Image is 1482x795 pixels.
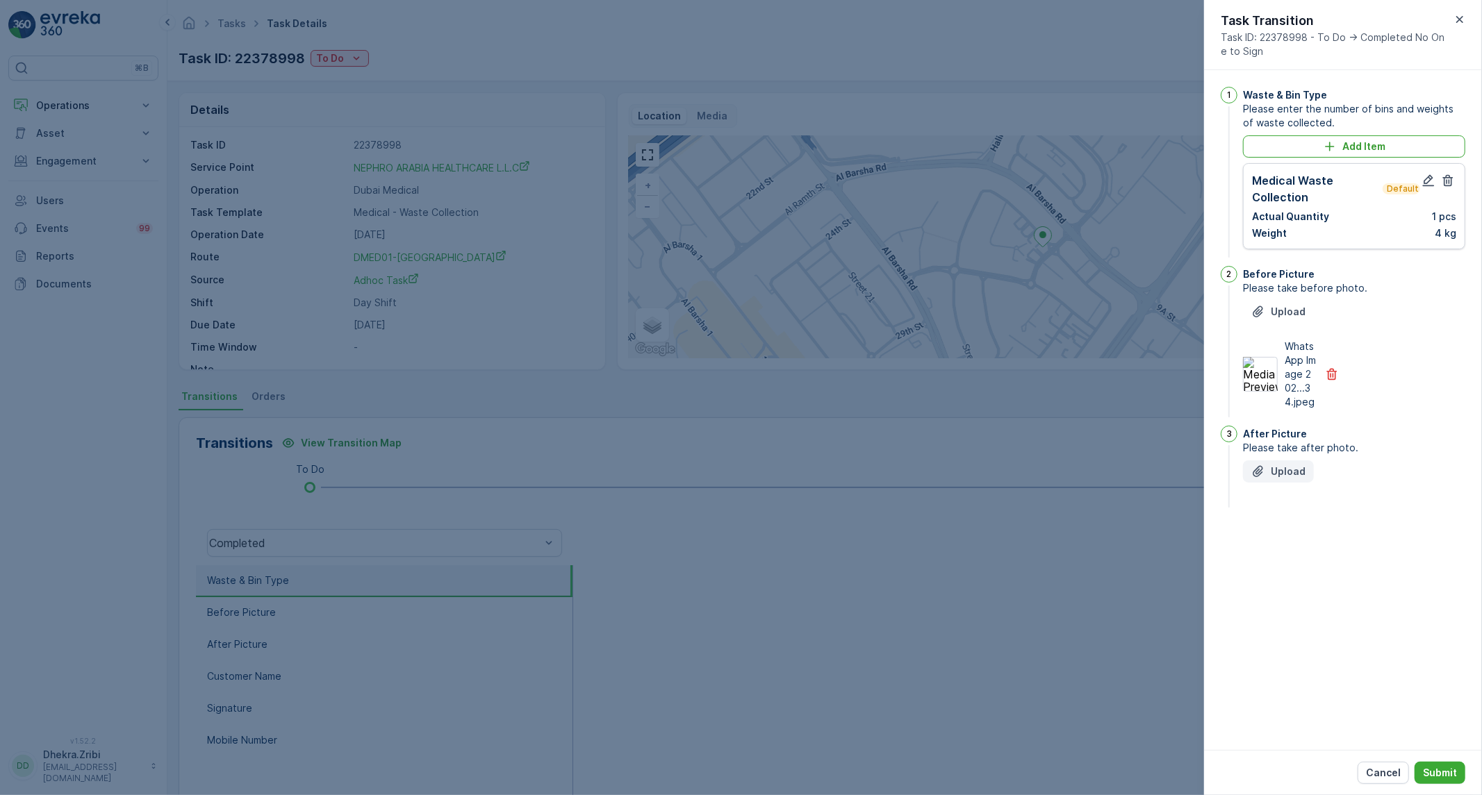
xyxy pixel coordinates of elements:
[1243,427,1307,441] p: After Picture
[1423,766,1457,780] p: Submit
[1243,441,1465,455] span: Please take after photo.
[1415,762,1465,784] button: Submit
[1432,210,1456,224] p: 1 pcs
[1252,210,1329,224] p: Actual Quantity
[1243,135,1465,158] button: Add Item
[1252,172,1380,206] p: Medical Waste Collection
[1243,267,1315,281] p: Before Picture
[1221,87,1237,103] div: 1
[1252,226,1287,240] p: Weight
[1285,340,1317,409] p: WhatsApp Image 202...34.jpeg
[1243,281,1465,295] span: Please take before photo.
[1221,426,1237,442] div: 3
[1271,465,1306,478] p: Upload
[1342,140,1385,153] p: Add Item
[1271,305,1306,319] p: Upload
[1366,766,1401,780] p: Cancel
[1243,88,1327,102] p: Waste & Bin Type
[1243,357,1278,392] img: Media Preview
[1243,460,1314,483] button: Upload File
[1221,11,1451,31] p: Task Transition
[1221,266,1237,283] div: 2
[1435,226,1456,240] p: 4 kg
[1243,102,1465,130] span: Please enter the number of bins and weights of waste collected.
[1385,183,1417,194] p: Default
[1358,762,1409,784] button: Cancel
[1221,31,1451,58] span: Task ID: 22378998 - To Do -> Completed No One to Sign
[1243,301,1314,323] button: Upload File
